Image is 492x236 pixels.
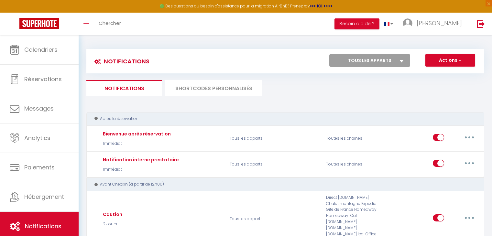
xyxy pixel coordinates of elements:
a: >>> ICI <<<< [310,3,333,9]
h3: Notifications [91,54,149,69]
button: Actions [425,54,475,67]
span: Notifications [25,222,61,230]
li: Notifications [86,80,162,96]
p: Immédiat [101,166,179,173]
span: Réservations [24,75,62,83]
div: Toutes les chaines [322,155,386,174]
div: Bienvenue après réservation [101,130,171,137]
div: Caution [101,211,122,218]
span: Calendriers [24,46,58,54]
img: Super Booking [19,18,59,29]
div: Après la réservation [93,116,471,122]
span: [PERSON_NAME] [417,19,462,27]
img: ... [403,18,412,28]
div: Avant Checkin (à partir de 12h00) [93,181,471,188]
p: Tous les apparts [225,155,322,174]
button: Besoin d'aide ? [334,18,379,29]
span: Chercher [99,20,121,27]
img: logout [477,20,485,28]
span: Paiements [24,163,55,171]
p: 2 Jours [101,221,122,227]
li: SHORTCODES PERSONNALISÉS [165,80,262,96]
span: Messages [24,104,54,113]
a: ... [PERSON_NAME] [398,13,470,35]
span: Hébergement [24,193,64,201]
div: Notification interne prestataire [101,156,179,163]
p: Immédiat [101,141,171,147]
p: Tous les apparts [225,129,322,148]
div: Toutes les chaines [322,129,386,148]
a: Chercher [94,13,126,35]
span: Analytics [24,134,50,142]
